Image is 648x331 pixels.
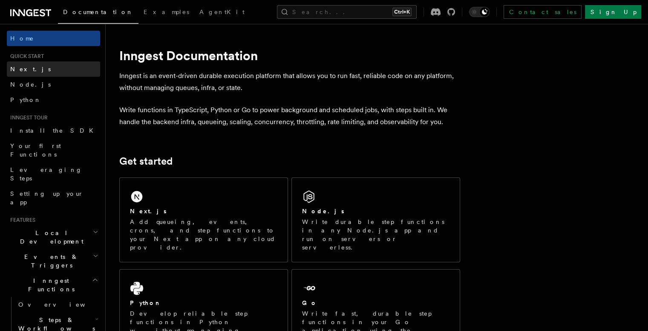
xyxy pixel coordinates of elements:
[10,166,82,182] span: Leveraging Steps
[63,9,133,15] span: Documentation
[144,9,189,15] span: Examples
[119,104,460,128] p: Write functions in TypeScript, Python or Go to power background and scheduled jobs, with steps bu...
[130,218,277,252] p: Add queueing, events, crons, and step functions to your Next app on any cloud provider.
[194,3,250,23] a: AgentKit
[7,77,100,92] a: Node.js
[585,5,641,19] a: Sign Up
[199,9,245,15] span: AgentKit
[291,177,460,262] a: Node.jsWrite durable step functions in any Node.js app and run on servers or serverless.
[7,229,93,246] span: Local Development
[18,301,106,308] span: Overview
[119,70,460,94] p: Inngest is an event-driven durable execution platform that allows you to run fast, reliable code ...
[469,7,490,17] button: Toggle dark mode
[7,162,100,186] a: Leveraging Steps
[7,253,93,270] span: Events & Triggers
[302,207,344,215] h2: Node.js
[130,299,161,307] h2: Python
[277,5,417,19] button: Search...Ctrl+K
[7,53,44,60] span: Quick start
[392,8,412,16] kbd: Ctrl+K
[7,249,100,273] button: Events & Triggers
[7,273,100,297] button: Inngest Functions
[7,123,100,138] a: Install the SDK
[7,114,48,121] span: Inngest tour
[7,138,100,162] a: Your first Functions
[15,297,100,312] a: Overview
[119,177,288,262] a: Next.jsAdd queueing, events, crons, and step functions to your Next app on any cloud provider.
[7,61,100,77] a: Next.js
[504,5,582,19] a: Contact sales
[119,48,460,63] h1: Inngest Documentation
[7,92,100,107] a: Python
[302,218,449,252] p: Write durable step functions in any Node.js app and run on servers or serverless.
[10,190,84,206] span: Setting up your app
[10,127,98,134] span: Install the SDK
[7,225,100,249] button: Local Development
[58,3,138,24] a: Documentation
[10,142,61,158] span: Your first Functions
[302,299,317,307] h2: Go
[7,217,35,224] span: Features
[10,34,34,43] span: Home
[7,276,92,293] span: Inngest Functions
[7,31,100,46] a: Home
[10,96,41,103] span: Python
[7,186,100,210] a: Setting up your app
[119,155,173,167] a: Get started
[10,66,51,73] span: Next.js
[138,3,194,23] a: Examples
[130,207,167,215] h2: Next.js
[10,81,51,88] span: Node.js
